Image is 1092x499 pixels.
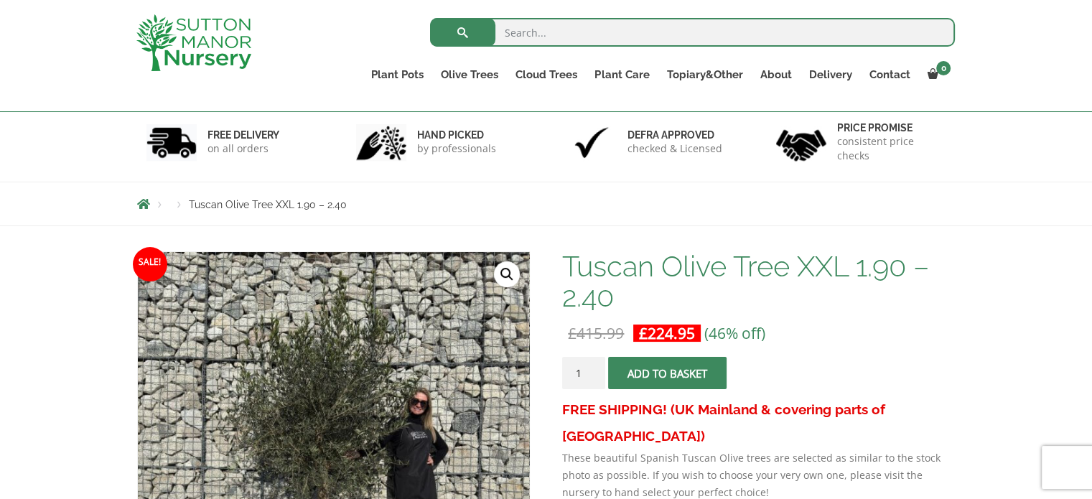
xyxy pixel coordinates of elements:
span: Sale! [133,247,167,281]
a: About [751,65,800,85]
span: Tuscan Olive Tree XXL 1.90 – 2.40 [189,199,347,210]
p: checked & Licensed [627,141,722,156]
a: View full-screen image gallery [494,261,520,287]
span: £ [639,323,648,343]
img: logo [136,14,251,71]
bdi: 224.95 [639,323,695,343]
a: Topiary&Other [658,65,751,85]
p: on all orders [207,141,279,156]
nav: Breadcrumbs [137,198,956,210]
a: Contact [860,65,918,85]
span: (46% off) [704,323,765,343]
a: Cloud Trees [507,65,586,85]
img: 4.jpg [776,121,826,164]
h6: FREE DELIVERY [207,129,279,141]
input: Product quantity [562,357,605,389]
a: Olive Trees [432,65,507,85]
p: by professionals [417,141,496,156]
bdi: 415.99 [568,323,624,343]
span: £ [568,323,577,343]
h6: Defra approved [627,129,722,141]
h3: FREE SHIPPING! (UK Mainland & covering parts of [GEOGRAPHIC_DATA]) [562,396,955,449]
input: Search... [430,18,955,47]
a: Plant Pots [363,65,432,85]
img: 3.jpg [566,124,617,161]
img: 1.jpg [146,124,197,161]
span: 0 [936,61,951,75]
a: Delivery [800,65,860,85]
h1: Tuscan Olive Tree XXL 1.90 – 2.40 [562,251,955,312]
button: Add to basket [608,357,727,389]
p: consistent price checks [837,134,946,163]
a: 0 [918,65,955,85]
img: 2.jpg [356,124,406,161]
h6: hand picked [417,129,496,141]
h6: Price promise [837,121,946,134]
a: Plant Care [586,65,658,85]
